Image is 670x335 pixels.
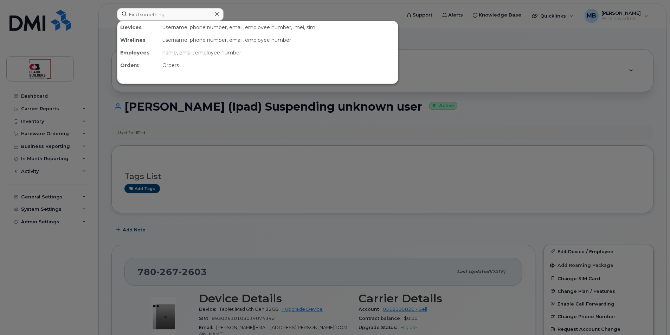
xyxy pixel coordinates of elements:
[639,304,665,330] iframe: Messenger Launcher
[117,21,160,34] div: Devices
[160,59,398,72] div: Orders
[160,21,398,34] div: username, phone number, email, employee number, imei, sim
[117,34,160,46] div: Wirelines
[160,46,398,59] div: name, email, employee number
[117,59,160,72] div: Orders
[117,46,160,59] div: Employees
[160,34,398,46] div: username, phone number, email, employee number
